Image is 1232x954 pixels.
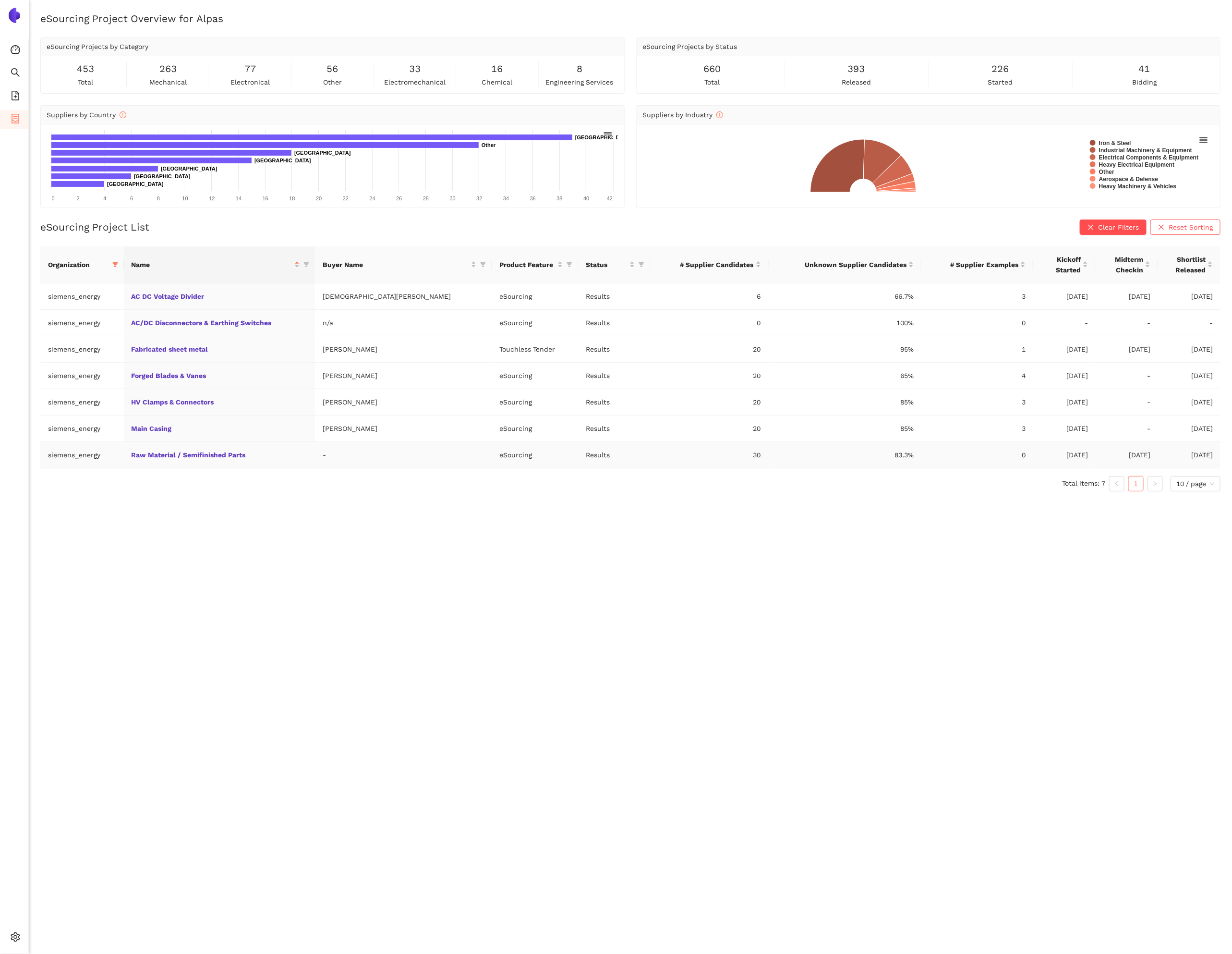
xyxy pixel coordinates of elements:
th: this column's title is Kickoff Started,this column is sortable [1033,246,1096,283]
td: Results [578,389,650,416]
th: this column's title is Status,this column is sortable [578,246,650,283]
text: 6 [130,196,133,201]
text: Other [1099,169,1114,175]
td: siemens_energy [40,310,124,336]
span: filter [480,262,486,268]
td: 66.7% [769,283,922,310]
span: close [1158,224,1165,232]
td: - [1096,389,1158,416]
td: eSourcing [492,416,578,442]
text: [GEOGRAPHIC_DATA] [107,181,164,187]
td: siemens_energy [40,416,124,442]
text: 4 [103,196,106,201]
span: total [705,77,720,87]
td: eSourcing [492,442,578,468]
td: [DATE] [1158,336,1220,363]
td: eSourcing [492,363,578,389]
td: Results [578,363,650,389]
button: right [1147,476,1163,491]
td: [DATE] [1158,416,1220,442]
span: dashboard [11,41,20,61]
text: Electrical Components & Equipment [1099,154,1198,161]
td: 20 [650,336,768,363]
td: eSourcing [492,283,578,310]
span: Status [586,259,628,270]
th: this column's title is Shortlist Released,this column is sortable [1158,246,1220,283]
td: siemens_energy [40,389,124,416]
span: Name [132,259,293,270]
td: [PERSON_NAME] [315,363,492,389]
td: 4 [921,363,1033,389]
h2: eSourcing Project Overview for Alpas [40,12,1220,25]
td: 20 [650,416,768,442]
span: electromechanical [384,77,446,87]
td: - [315,442,492,468]
text: 2 [77,196,80,201]
text: 24 [369,196,375,201]
text: Iron & Steel [1099,140,1131,147]
td: 65% [769,363,922,389]
td: - [1033,310,1096,336]
td: 95% [769,336,922,363]
span: Buyer Name [323,259,469,270]
text: [GEOGRAPHIC_DATA] [294,150,351,156]
span: # Supplier Candidates [658,259,753,270]
span: right [1152,481,1158,487]
span: Midterm Checkin [1103,254,1143,275]
td: siemens_energy [40,283,124,310]
span: engineering services [545,77,613,87]
span: eSourcing Projects by Category [47,43,148,50]
td: [PERSON_NAME] [315,416,492,442]
td: [DATE] [1033,363,1096,389]
td: 30 [650,442,768,468]
span: filter [112,262,118,268]
text: 36 [530,196,536,201]
text: 14 [236,196,242,201]
td: 3 [921,283,1033,310]
td: [DEMOGRAPHIC_DATA][PERSON_NAME] [315,283,492,310]
span: Unknown Supplier Candidates [776,259,907,270]
td: 100% [769,310,922,336]
span: setting [11,929,20,948]
span: 660 [704,61,721,76]
text: 22 [343,196,349,201]
td: Touchless Tender [492,336,578,363]
text: [GEOGRAPHIC_DATA] [575,135,632,140]
th: this column's title is # Supplier Examples,this column is sortable [921,246,1033,283]
img: Logo [7,8,22,23]
td: Results [578,310,650,336]
span: 453 [77,61,94,76]
span: Organization [48,259,109,270]
td: 1 [921,336,1033,363]
span: info-circle [120,111,126,118]
span: chemical [482,77,512,87]
td: - [1096,363,1158,389]
a: 1 [1129,477,1143,491]
text: Heavy Electrical Equipment [1099,161,1174,168]
div: Page Size [1171,476,1220,491]
td: [DATE] [1033,336,1096,363]
span: Clear Filters [1098,222,1139,232]
span: left [1114,481,1120,487]
span: mechanical [149,77,187,87]
span: filter [637,257,646,272]
td: - [1096,310,1158,336]
span: container [11,110,20,130]
td: [DATE] [1096,442,1158,468]
span: Suppliers by Country [47,111,126,119]
td: 3 [921,389,1033,416]
td: siemens_energy [40,442,124,468]
td: - [1158,310,1220,336]
button: closeClear Filters [1080,220,1147,235]
span: 10 / page [1176,477,1215,491]
td: Results [578,336,650,363]
text: 10 [182,196,188,201]
span: eSourcing Projects by Status [642,43,737,50]
text: Industrial Machinery & Equipment [1099,147,1192,154]
span: filter [478,257,488,272]
text: [GEOGRAPHIC_DATA] [134,173,191,179]
td: 0 [921,442,1033,468]
span: Suppliers by Industry [642,111,723,119]
th: this column's title is Midterm Checkin,this column is sortable [1096,246,1158,283]
span: search [11,64,20,84]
